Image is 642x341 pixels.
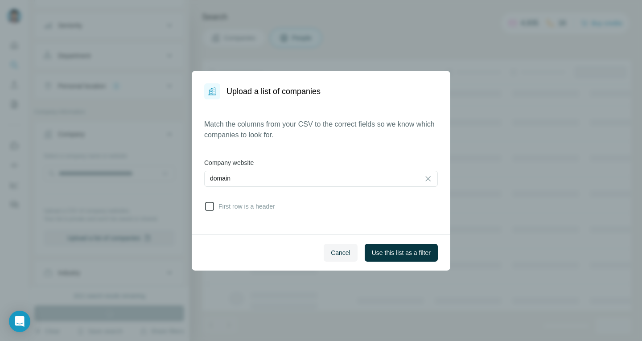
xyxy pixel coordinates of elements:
[365,244,438,262] button: Use this list as a filter
[9,311,30,332] div: Open Intercom Messenger
[226,85,321,98] h1: Upload a list of companies
[210,174,230,183] p: domain
[331,248,350,257] span: Cancel
[372,248,431,257] span: Use this list as a filter
[204,119,438,140] p: Match the columns from your CSV to the correct fields so we know which companies to look for.
[324,244,358,262] button: Cancel
[204,158,438,167] label: Company website
[215,202,275,211] span: First row is a header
